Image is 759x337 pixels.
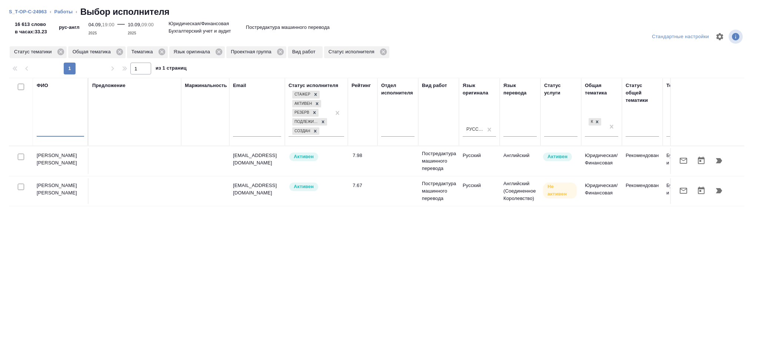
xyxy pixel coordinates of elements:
p: Активен [294,153,314,160]
p: Бухгалтерский учет и аудит [666,182,715,197]
button: Открыть календарь загрузки [692,152,710,170]
td: Рекомендован [622,178,663,204]
div: Русский [466,126,483,133]
button: Продолжить [710,182,728,200]
div: Статус услуги [544,82,577,97]
p: Язык оригинала [174,48,213,56]
p: Бухгалтерский учет и аудит [666,152,715,167]
div: Статус исполнителя [289,82,338,89]
div: Бухгалтерский учет и аудит [669,117,698,127]
div: Язык перевода [503,82,537,97]
div: Язык оригинала [463,82,496,97]
p: [EMAIL_ADDRESS][DOMAIN_NAME] [233,182,281,197]
h2: Выбор исполнителя [80,6,170,18]
p: Активен [294,183,314,190]
div: Email [233,82,246,89]
button: Открыть календарь загрузки [692,182,710,200]
div: Отдел исполнителя [381,82,415,97]
p: Постредактура машинного перевода [246,24,330,31]
div: Язык оригинала [169,46,225,58]
div: — [117,18,125,37]
div: Стажер, Активен, Резерв, Подлежит внедрению, Создан [292,127,320,136]
div: ФИО [37,82,48,89]
div: 7.67 [353,182,374,189]
p: Общая тематика [73,48,113,56]
td: Юридическая/Финансовая [581,178,622,204]
p: [EMAIL_ADDRESS][DOMAIN_NAME] [233,152,281,167]
p: Постредактура машинного перевода [422,150,455,172]
div: Предложение [92,82,126,89]
p: Вид работ [292,48,318,56]
div: Юридическая/Финансовая [589,118,593,126]
div: Стажер, Активен, Резерв, Подлежит внедрению, Создан [292,117,328,127]
a: Работы [54,9,73,14]
div: Стажер [292,91,312,99]
p: Статус тематики [14,48,54,56]
div: Маржинальность [185,82,227,89]
p: 16 613 слово [15,21,47,28]
div: Резерв [292,109,310,117]
div: Рядовой исполнитель: назначай с учетом рейтинга [289,152,344,162]
td: Русский [459,148,500,174]
div: Стажер, Активен, Резерв, Подлежит внедрению, Создан [292,99,322,109]
div: Создан [292,127,311,135]
p: Активен [547,153,567,160]
p: Не активен [547,183,572,198]
div: Проектная группа [226,46,286,58]
p: 19:00 [102,22,114,27]
div: Рядовой исполнитель: назначай с учетом рейтинга [289,182,344,192]
p: 04.09, [89,22,102,27]
div: Тематика [666,82,689,89]
button: Отправить предложение о работе [675,182,692,200]
p: Статус исполнителя [329,48,377,56]
div: Статус общей тематики [626,82,659,104]
td: [PERSON_NAME] [PERSON_NAME] [33,148,89,174]
li: ‹ [50,8,51,16]
nav: breadcrumb [9,6,750,18]
div: 7.98 [353,152,374,159]
div: split button [650,31,711,43]
div: Рейтинг [352,82,371,89]
span: из 1 страниц [156,64,187,74]
td: [PERSON_NAME] [PERSON_NAME] [33,178,89,204]
div: Статус тематики [10,46,67,58]
button: Продолжить [710,152,728,170]
input: Выбери исполнителей, чтобы отправить приглашение на работу [18,184,24,190]
p: Постредактура машинного перевода [422,180,455,202]
div: Общая тематика [585,82,618,97]
div: Юридическая/Финансовая [588,117,602,127]
div: Активен [292,100,313,108]
div: Вид работ [422,82,447,89]
p: Тематика [132,48,156,56]
span: Настроить таблицу [711,28,729,46]
div: Стажер, Активен, Резерв, Подлежит внедрению, Создан [292,90,320,99]
p: Проектная группа [231,48,274,56]
p: Юридическая/Финансовая [169,20,229,27]
button: Отправить предложение о работе [675,152,692,170]
a: S_T-OP-C-24963 [9,9,47,14]
input: Выбери исполнителей, чтобы отправить приглашение на работу [18,154,24,160]
div: Тематика [127,46,168,58]
div: Общая тематика [68,46,126,58]
p: 09:00 [142,22,154,27]
p: 10.09, [128,22,142,27]
div: Стажер, Активен, Резерв, Подлежит внедрению, Создан [292,108,319,117]
td: Английский (Соединенное Королевство) [500,176,540,206]
td: Юридическая/Финансовая [581,148,622,174]
li: ‹ [76,8,77,16]
span: Посмотреть информацию [729,30,744,44]
div: Статус исполнителя [324,46,389,58]
td: Английский [500,148,540,174]
td: Русский [459,178,500,204]
div: Подлежит внедрению [292,118,319,126]
td: Рекомендован [622,148,663,174]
